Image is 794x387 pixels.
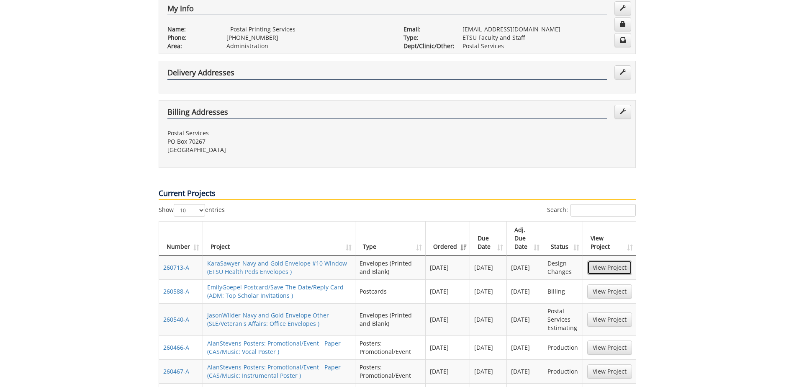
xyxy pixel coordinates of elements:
[167,129,391,137] p: Postal Services
[614,105,631,119] a: Edit Addresses
[463,34,627,42] p: ETSU Faculty and Staff
[159,204,225,217] label: Show entries
[507,255,544,279] td: [DATE]
[167,42,214,50] p: Area:
[543,335,583,359] td: Production
[543,279,583,303] td: Billing
[426,279,470,303] td: [DATE]
[426,303,470,335] td: [DATE]
[167,146,391,154] p: [GEOGRAPHIC_DATA]
[470,335,507,359] td: [DATE]
[203,222,356,255] th: Project: activate to sort column ascending
[167,5,607,15] h4: My Info
[355,303,426,335] td: Envelopes (Printed and Blank)
[614,1,631,15] a: Edit Info
[207,259,351,276] a: KaraSawyer-Navy and Gold Envelope #10 Window - (ETSU Health Peds Envelopes )
[426,255,470,279] td: [DATE]
[167,69,607,80] h4: Delivery Addresses
[583,222,636,255] th: View Project: activate to sort column ascending
[174,204,205,217] select: Showentries
[543,303,583,335] td: Postal Services Estimating
[470,255,507,279] td: [DATE]
[507,303,544,335] td: [DATE]
[587,341,632,355] a: View Project
[614,65,631,80] a: Edit Addresses
[587,364,632,379] a: View Project
[207,363,344,379] a: AlanStevens-Posters: Promotional/Event - Paper - (CAS/Music: Instrumental Poster )
[355,255,426,279] td: Envelopes (Printed and Blank)
[167,108,607,119] h4: Billing Addresses
[570,204,636,217] input: Search:
[159,188,636,200] p: Current Projects
[587,261,632,275] a: View Project
[426,359,470,383] td: [DATE]
[226,34,391,42] p: [PHONE_NUMBER]
[163,367,189,375] a: 260467-A
[470,303,507,335] td: [DATE]
[507,222,544,255] th: Adj. Due Date: activate to sort column ascending
[163,263,189,271] a: 260713-A
[403,25,450,34] p: Email:
[163,343,189,351] a: 260466-A
[463,25,627,34] p: [EMAIL_ADDRESS][DOMAIN_NAME]
[547,204,636,217] label: Search:
[403,34,450,42] p: Type:
[226,25,391,34] p: - Postal Printing Services
[587,312,632,327] a: View Project
[543,255,583,279] td: Design Changes
[159,222,203,255] th: Number: activate to sort column ascending
[207,339,344,356] a: AlanStevens-Posters: Promotional/Event - Paper - (CAS/Music: Vocal Poster )
[355,359,426,383] td: Posters: Promotional/Event
[507,335,544,359] td: [DATE]
[167,25,214,34] p: Name:
[614,33,631,47] a: Change Communication Preferences
[207,311,333,328] a: JasonWilder-Navy and Gold Envelope Other - (SLE/Veteran's Affairs: Office Envelopes )
[355,335,426,359] td: Posters: Promotional/Event
[614,17,631,31] a: Change Password
[163,287,189,295] a: 260588-A
[355,279,426,303] td: Postcards
[403,42,450,50] p: Dept/Clinic/Other:
[207,283,347,299] a: EmilyGoepel-Postcard/Save-The-Date/Reply Card - (ADM: Top Scholar Invitations )
[543,359,583,383] td: Production
[470,279,507,303] td: [DATE]
[543,222,583,255] th: Status: activate to sort column ascending
[226,42,391,50] p: Administration
[167,137,391,146] p: PO Box 70267
[507,279,544,303] td: [DATE]
[507,359,544,383] td: [DATE]
[167,34,214,42] p: Phone:
[470,222,507,255] th: Due Date: activate to sort column ascending
[426,222,470,255] th: Ordered: activate to sort column ascending
[587,284,632,299] a: View Project
[470,359,507,383] td: [DATE]
[355,222,426,255] th: Type: activate to sort column ascending
[163,315,189,323] a: 260540-A
[426,335,470,359] td: [DATE]
[463,42,627,50] p: Postal Services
